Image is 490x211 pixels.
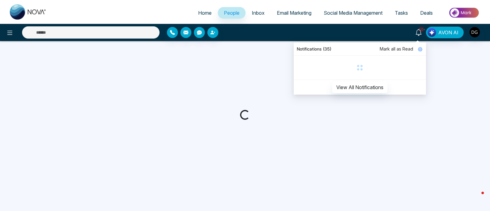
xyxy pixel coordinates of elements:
span: Home [198,10,212,16]
a: Home [192,7,218,19]
img: Lead Flow [428,28,436,37]
a: Email Marketing [271,7,318,19]
a: View All Notifications [332,84,387,89]
button: View All Notifications [332,81,387,93]
button: AVON AI [426,27,464,38]
span: Email Marketing [277,10,311,16]
a: Social Media Management [318,7,389,19]
a: Inbox [246,7,271,19]
span: 10+ [419,27,424,32]
span: AVON AI [438,29,458,36]
a: People [218,7,246,19]
img: Nova CRM Logo [10,4,47,20]
span: Deals [420,10,433,16]
a: Deals [414,7,439,19]
a: 10+ [411,27,426,37]
div: Notifications (35) [294,43,426,56]
span: Social Media Management [324,10,383,16]
span: Inbox [252,10,265,16]
iframe: Intercom live chat [469,190,484,205]
span: People [224,10,239,16]
img: Market-place.gif [442,6,486,20]
span: Tasks [395,10,408,16]
img: User Avatar [469,27,480,37]
a: Tasks [389,7,414,19]
span: Mark all as Read [380,46,413,52]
